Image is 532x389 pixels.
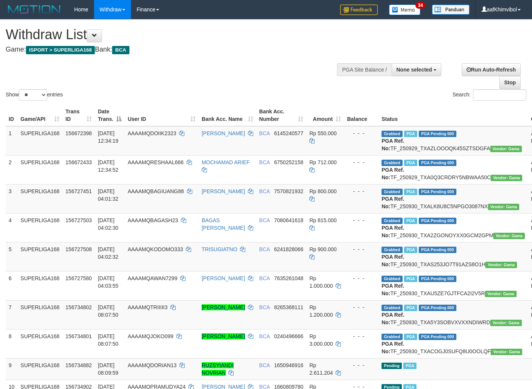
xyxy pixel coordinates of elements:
span: PGA Pending [419,131,456,137]
span: AAAAMQRESHAAL666 [128,159,184,165]
span: Rp 3.000.000 [309,333,333,347]
span: 156727451 [65,188,92,194]
th: User ID: activate to sort column ascending [125,105,199,126]
span: [DATE] 08:09:59 [98,362,119,376]
span: Grabbed [382,189,403,195]
span: Rp 1.200.000 [309,304,333,318]
span: Grabbed [382,160,403,166]
b: PGA Ref. No: [382,254,404,267]
td: 7 [6,300,18,329]
span: AAAAMQTRIIIII3 [128,304,167,310]
span: [DATE] 08:07:50 [98,304,119,318]
td: 4 [6,213,18,242]
td: SUPERLIGA168 [18,358,63,380]
span: Marked by aafchoeunmanni [404,189,417,195]
span: AAAAMQAWAN7299 [128,275,177,281]
span: 156734802 [65,304,92,310]
span: AAAAMQJOKO099 [128,333,173,339]
span: 156734801 [65,333,92,339]
span: Vendor URL: https://trx31.1velocity.biz [493,233,525,239]
b: PGA Ref. No: [382,341,404,354]
th: Date Trans.: activate to sort column descending [95,105,125,126]
td: 2 [6,155,18,184]
span: Vendor URL: https://trx31.1velocity.biz [491,175,522,181]
td: 8 [6,329,18,358]
span: [DATE] 04:01:32 [98,188,119,202]
td: SUPERLIGA168 [18,213,63,242]
a: [PERSON_NAME] [202,275,245,281]
div: - - - [347,188,375,195]
span: Grabbed [382,218,403,224]
td: TF_250929_TXAZLOOOQK45SZTSDGFA [378,126,528,156]
td: SUPERLIGA168 [18,242,63,271]
span: PGA Pending [419,305,456,311]
span: PGA Pending [419,160,456,166]
img: panduan.png [432,5,470,15]
span: Rp 815.000 [309,217,336,223]
span: Rp 550.000 [309,130,336,136]
div: - - - [347,275,375,282]
span: PGA Pending [419,218,456,224]
a: [PERSON_NAME] [202,130,245,136]
span: Rp 2.611.204 [309,362,333,376]
span: Marked by aafchoeunmanni [404,305,417,311]
span: 156734882 [65,362,92,368]
span: 156727503 [65,217,92,223]
td: 9 [6,358,18,380]
span: Marked by aafchoeunmanni [403,363,416,369]
span: BCA [259,159,270,165]
b: PGA Ref. No: [382,167,404,180]
div: - - - [347,130,375,137]
span: Grabbed [382,305,403,311]
span: BCA [259,275,270,281]
img: Button%20Memo.svg [389,5,421,15]
span: Copy 7080641618 to clipboard [274,217,304,223]
span: Marked by aafchoeunmanni [404,334,417,340]
span: Copy 1650946916 to clipboard [274,362,304,368]
span: Copy 8265368111 to clipboard [274,304,304,310]
span: Copy 6750252158 to clipboard [274,159,304,165]
span: [DATE] 04:02:30 [98,217,119,231]
td: TF_250930_TXA5Y3SOBVXVXXNDIWRD [378,300,528,329]
span: 156672433 [65,159,92,165]
span: Copy 6241828066 to clipboard [274,246,304,252]
span: Marked by aafchoeunmanni [404,247,417,253]
span: Copy 7635261048 to clipboard [274,275,304,281]
span: AAAAMQDORIAN13 [128,362,176,368]
span: Vendor URL: https://trx31.1velocity.biz [491,349,522,355]
td: TF_250930_TXA2ZGONOYXX0GCM2GPM [378,213,528,242]
span: BCA [112,46,129,54]
b: PGA Ref. No: [382,138,404,151]
img: MOTION_logo.png [6,4,63,15]
div: - - - [347,304,375,311]
b: PGA Ref. No: [382,283,404,296]
b: PGA Ref. No: [382,225,404,238]
td: TF_250930_TXACOGJ0SUFQ8U0OOLQF [378,329,528,358]
a: [PERSON_NAME] [202,304,245,310]
span: Rp 900.000 [309,246,336,252]
a: Stop [499,76,521,89]
td: TF_250930_TXAS253JO7T91AZS8O1H [378,242,528,271]
a: Run Auto-Refresh [462,63,521,76]
td: SUPERLIGA168 [18,300,63,329]
td: SUPERLIGA168 [18,126,63,156]
label: Search: [453,89,526,101]
a: RUZSYIANDI NOVRIAN [202,362,234,376]
input: Search: [473,89,526,101]
span: Rp 712.000 [309,159,336,165]
td: 3 [6,184,18,213]
span: Vendor URL: https://trx31.1velocity.biz [490,320,522,326]
span: [DATE] 12:34:52 [98,159,119,173]
span: AAAAMQKODOMO333 [128,246,183,252]
a: BAGAS [PERSON_NAME] [202,217,245,231]
span: Pending [382,363,402,369]
span: Vendor URL: https://trx31.1velocity.biz [490,146,522,152]
div: - - - [347,217,375,224]
span: Marked by aafsoycanthlai [404,160,417,166]
span: Marked by aafchoeunmanni [404,276,417,282]
span: 156672398 [65,130,92,136]
span: BCA [259,188,270,194]
span: [DATE] 12:34:19 [98,130,119,144]
span: [DATE] 04:02:32 [98,246,119,260]
button: None selected [392,63,442,76]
